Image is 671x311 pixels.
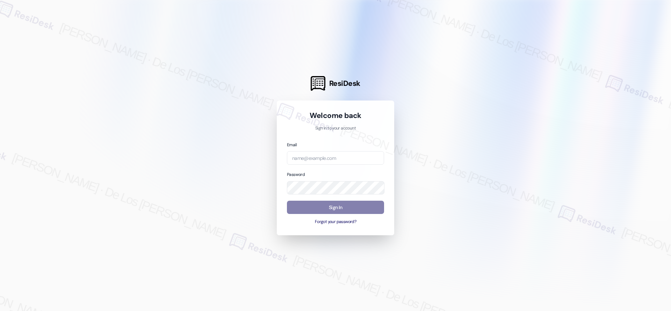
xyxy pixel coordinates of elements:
[287,142,297,148] label: Email
[287,172,305,177] label: Password
[311,76,325,91] img: ResiDesk Logo
[287,111,384,120] h1: Welcome back
[287,151,384,165] input: name@example.com
[287,219,384,225] button: Forgot your password?
[287,201,384,214] button: Sign In
[287,125,384,132] p: Sign in to your account
[329,79,360,88] span: ResiDesk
